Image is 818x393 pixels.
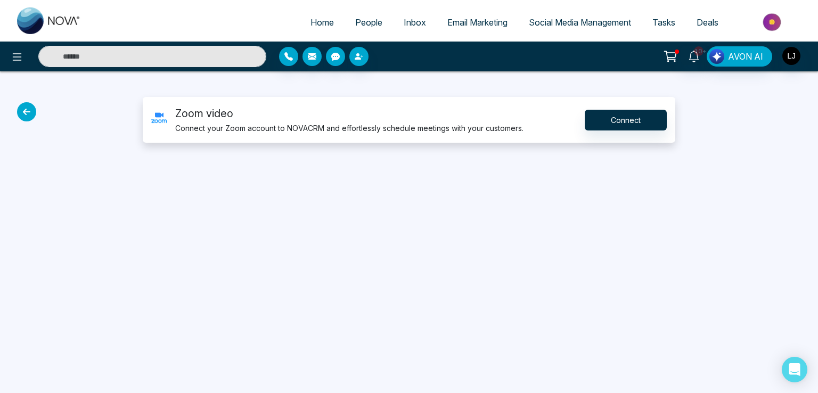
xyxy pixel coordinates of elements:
[447,17,508,28] span: Email Marketing
[175,105,523,121] p: Zoom video
[642,12,686,32] a: Tasks
[355,17,382,28] span: People
[707,46,772,67] button: AVON AI
[709,49,724,64] img: Lead Flow
[437,12,518,32] a: Email Marketing
[17,7,81,34] img: Nova CRM Logo
[686,12,729,32] a: Deals
[175,124,523,133] small: Connect your Zoom account to NOVACRM and effortlessly schedule meetings with your customers.
[782,47,800,65] img: User Avatar
[404,17,426,28] span: Inbox
[734,10,812,34] img: Market-place.gif
[697,17,718,28] span: Deals
[529,17,631,28] span: Social Media Management
[310,17,334,28] span: Home
[585,110,667,130] button: Connect
[300,12,345,32] a: Home
[728,50,763,63] span: AVON AI
[782,357,807,382] div: Open Intercom Messenger
[694,46,704,56] span: 10+
[652,17,675,28] span: Tasks
[681,46,707,65] a: 10+
[345,12,393,32] a: People
[393,12,437,32] a: Inbox
[151,111,167,129] img: zoom
[518,12,642,32] a: Social Media Management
